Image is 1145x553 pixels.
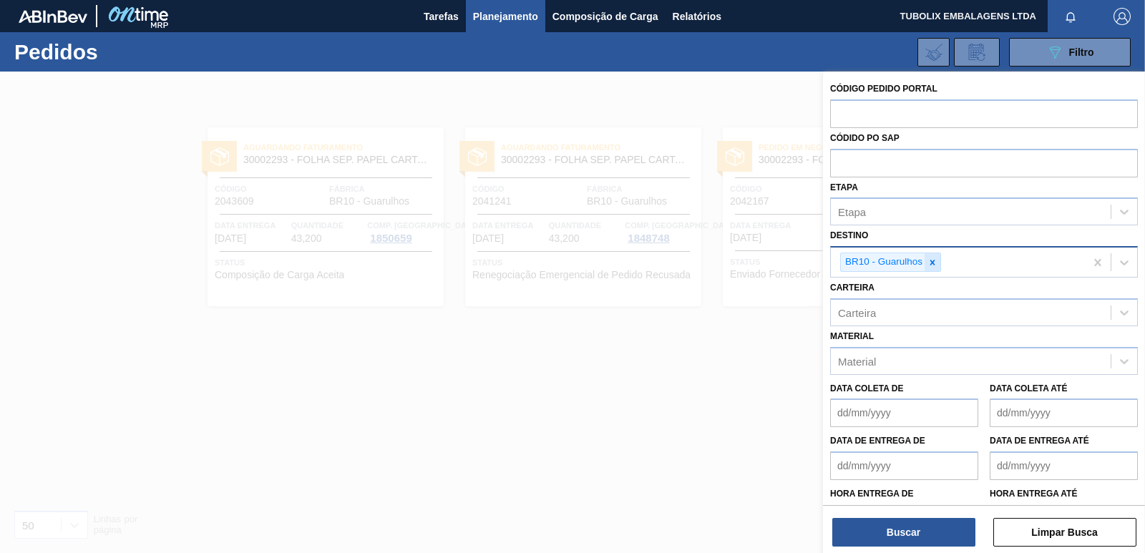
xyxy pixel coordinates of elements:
label: Destino [830,230,868,240]
label: Data de Entrega até [990,436,1089,446]
div: Importar Negociações dos Pedidos [917,38,950,67]
label: Material [830,331,874,341]
h1: Pedidos [14,44,222,60]
div: Carteira [838,306,876,318]
div: Solicitação de Revisão de Pedidos [954,38,1000,67]
button: Notificações [1048,6,1093,26]
label: Códido PO SAP [830,133,900,143]
span: Tarefas [424,8,459,25]
label: Data coleta de [830,383,903,393]
img: Logout [1114,8,1131,25]
input: dd/mm/yyyy [830,451,978,480]
label: Código Pedido Portal [830,84,937,94]
span: Filtro [1069,47,1094,58]
span: Composição de Carga [552,8,658,25]
img: TNhmsLtSVTkK8tSr43FrP2fwEKptu5GPRR3wAAAABJRU5ErkJggg== [19,10,87,23]
div: Material [838,355,876,367]
label: Data coleta até [990,383,1067,393]
div: BR10 - Guarulhos [841,253,925,271]
input: dd/mm/yyyy [990,398,1138,427]
label: Hora entrega de [830,484,978,504]
input: dd/mm/yyyy [990,451,1138,480]
label: Carteira [830,283,874,293]
div: Etapa [838,206,866,218]
label: Data de Entrega de [830,436,925,446]
span: Relatórios [673,8,721,25]
button: Filtro [1009,38,1131,67]
span: Planejamento [473,8,538,25]
input: dd/mm/yyyy [830,398,978,427]
label: Hora entrega até [990,484,1138,504]
label: Etapa [830,182,858,192]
